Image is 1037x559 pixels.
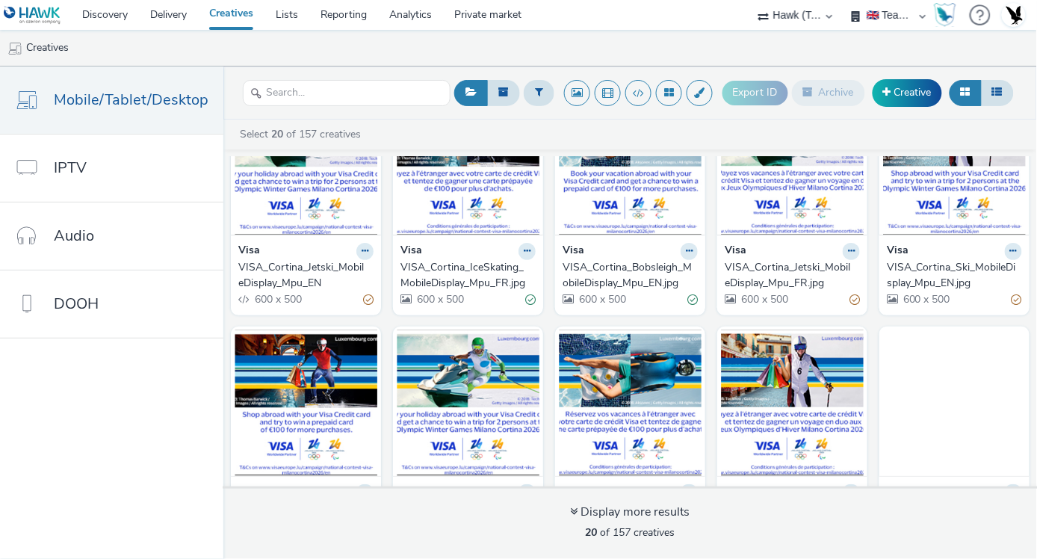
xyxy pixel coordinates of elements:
span: DOOH [54,293,99,315]
span: 600 x 500 [902,292,950,306]
span: Audio [54,225,94,247]
button: Archive [792,80,865,105]
img: VISA_Cortina_Jetski_MobileDisplay_Mpu_EN.jpg visual [397,330,539,476]
span: 600 x 500 [578,292,626,306]
a: Creative [873,79,942,106]
button: Table [981,80,1014,105]
a: VISA_Cortina_Bobsleigh_MobileDisplay_Mpu_EN.jpg [563,260,698,291]
strong: Visa [563,484,584,501]
span: 600 x 500 [415,292,464,306]
img: Account UK [1003,4,1025,26]
img: undefined Logo [4,6,61,25]
input: Search... [243,80,451,106]
img: 1x1 visual [883,330,1026,476]
div: Partially valid [849,292,860,308]
strong: Visa [563,243,584,260]
strong: Visa [238,243,260,260]
a: Hawk Academy [934,3,962,27]
a: VISA_Cortina_Jetski_MobileDisplay_Mpu_EN [238,260,374,291]
div: Display more results [571,504,690,521]
div: VISA_Cortina_Jetski_MobileDisplay_Mpu_FR.jpg [725,260,854,291]
span: of 157 creatives [586,525,675,540]
button: Export ID [722,81,788,105]
img: mobile [7,41,22,56]
div: VISA_Cortina_Bobsleigh_MobileDisplay_Mpu_EN.jpg [563,260,692,291]
div: Valid [687,292,698,308]
span: 600 x 500 [253,292,302,306]
strong: Visa [400,484,422,501]
span: IPTV [54,157,87,179]
a: VISA_Cortina_Ski_MobileDisplay_Mpu_EN.jpg [887,260,1022,291]
strong: Visa [725,484,746,501]
strong: Visa [400,243,422,260]
span: Mobile/Tablet/Desktop [54,89,208,111]
a: Select of 157 creatives [238,127,367,141]
img: VISA_Cortina_IceSkating_MobileDisplay_Mpu_EN.jpg visual [235,330,377,476]
button: Grid [950,80,982,105]
div: VISA_Cortina_Ski_MobileDisplay_Mpu_EN.jpg [887,260,1016,291]
strong: TEST [887,484,913,501]
strong: Visa [887,243,908,260]
div: VISA_Cortina_Jetski_MobileDisplay_Mpu_EN [238,260,368,291]
div: Partially valid [363,292,374,308]
img: VISA_Cortina_IceSkating_MobileDisplay_Mpu_FR.jpg visual [397,89,539,235]
img: VISA_Cortina_Jetski_MobileDisplay_Mpu_FR.jpg visual [721,89,864,235]
a: VISA_Cortina_Jetski_MobileDisplay_Mpu_FR.jpg [725,260,860,291]
img: VISA_Cortina_Bobsleigh_MobileDisplay_Mpu_EN.jpg visual [559,89,702,235]
div: Partially valid [1012,292,1022,308]
strong: 20 [271,127,283,141]
strong: Visa [725,243,746,260]
img: VISA_Cortina_Ski_MobileDisplay_Mpu_FR.jpg visual [721,330,864,476]
strong: 20 [586,525,598,540]
strong: Visa [238,484,260,501]
div: Valid [525,292,536,308]
div: VISA_Cortina_IceSkating_MobileDisplay_Mpu_FR.jpg [400,260,530,291]
img: VISA_Cortina_Jetski_MobileDisplay_Mpu_EN visual [235,89,377,235]
img: Hawk Academy [934,3,956,27]
span: 600 x 500 [740,292,788,306]
img: VISA_Cortina_Ski_MobileDisplay_Mpu_EN.jpg visual [883,89,1026,235]
a: VISA_Cortina_IceSkating_MobileDisplay_Mpu_FR.jpg [400,260,536,291]
img: VISA_Cortina_Bobsleigh_MobileDisplay_Mpu_FR.jpg visual [559,330,702,476]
